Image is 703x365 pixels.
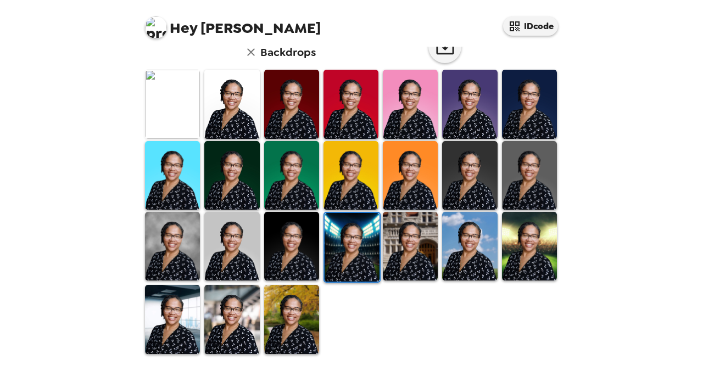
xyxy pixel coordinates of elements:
span: Hey [170,18,197,38]
button: IDcode [503,16,558,36]
img: Original [145,70,200,138]
h6: Backdrops [260,43,316,61]
img: profile pic [145,16,167,38]
span: [PERSON_NAME] [145,11,321,36]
